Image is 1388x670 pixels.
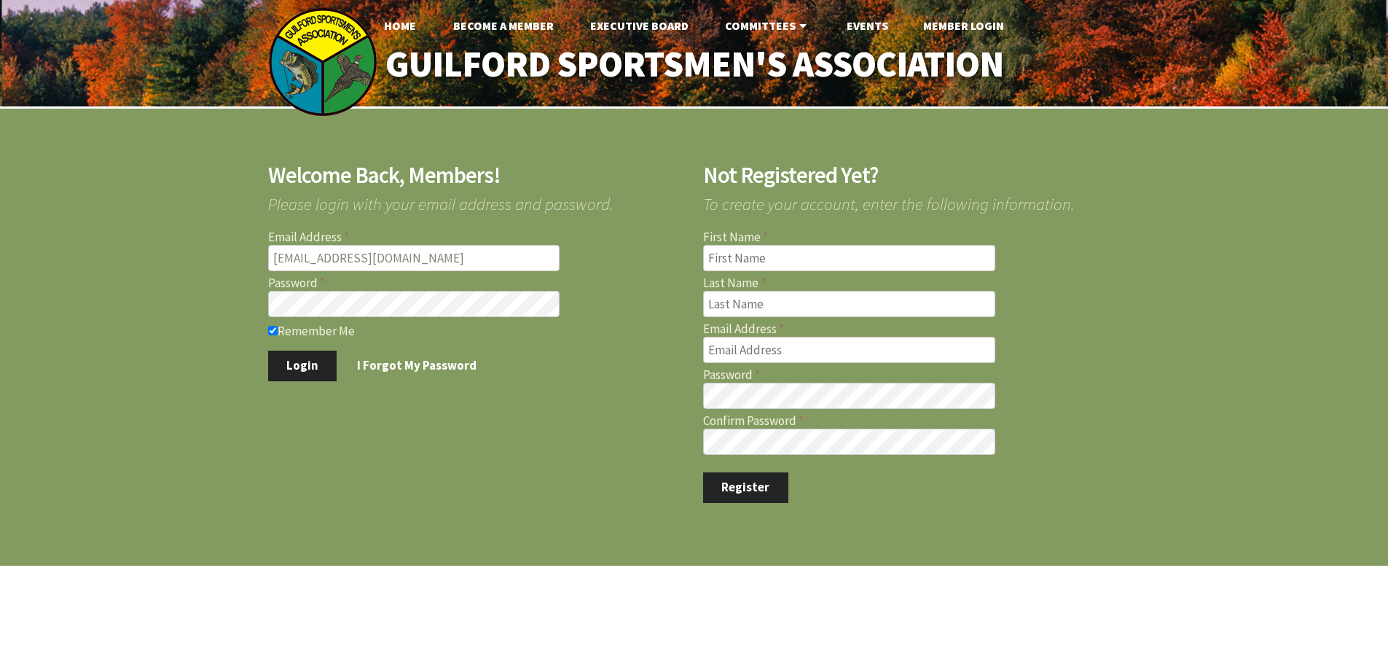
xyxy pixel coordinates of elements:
[268,326,278,335] input: Remember Me
[268,277,686,289] label: Password
[268,323,686,338] label: Remember Me
[268,351,337,381] button: Login
[372,11,428,40] a: Home
[703,245,995,271] input: First Name
[703,323,1121,335] label: Email Address
[911,11,1016,40] a: Member Login
[442,11,565,40] a: Become A Member
[703,337,995,363] input: Email Address
[703,369,1121,381] label: Password
[703,231,1121,244] label: First Name
[703,164,1121,187] h2: Not Registered Yet?
[268,187,686,212] span: Please login with your email address and password.
[835,11,900,40] a: Events
[703,415,1121,427] label: Confirm Password
[268,245,560,271] input: Email Address
[703,472,788,503] button: Register
[703,291,995,317] input: Last Name
[703,277,1121,289] label: Last Name
[268,7,377,117] img: logo_sm.png
[713,11,822,40] a: Committees
[339,351,495,381] a: I Forgot My Password
[703,187,1121,212] span: To create your account, enter the following information.
[268,231,686,244] label: Email Address
[354,34,1034,96] a: Guilford Sportsmen's Association
[579,11,700,40] a: Executive Board
[268,164,686,187] h2: Welcome Back, Members!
